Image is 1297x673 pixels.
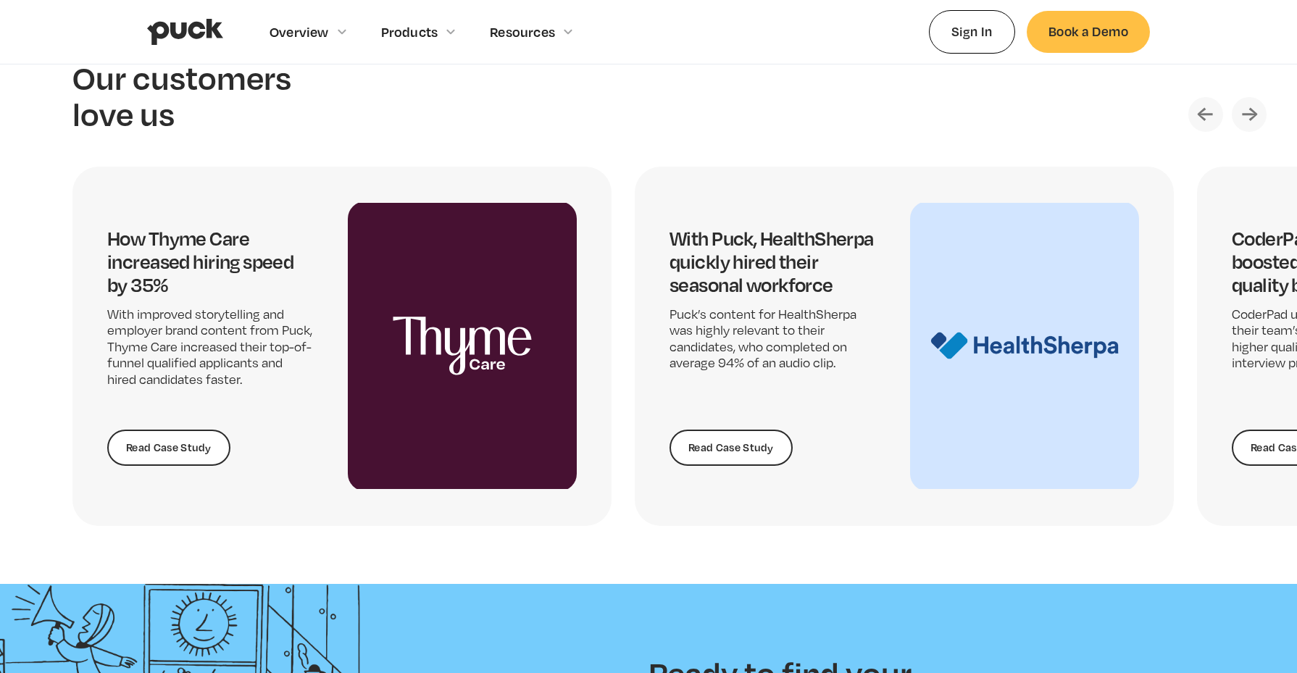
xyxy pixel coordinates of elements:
div: Products [381,24,438,40]
p: Puck’s content for HealthSherpa was highly relevant to their candidates, who completed on average... [670,306,875,372]
div: Resources [490,24,555,40]
h4: With Puck, HealthSherpa quickly hired their seasonal workforce [670,227,875,296]
div: Overview [270,24,329,40]
h2: Our customers love us [72,59,304,131]
a: Read Case Study [107,430,230,466]
a: Sign In [929,10,1015,53]
a: Read Case Study [670,430,793,466]
h4: How Thyme Care increased hiring speed by 35% [107,227,313,296]
div: Previous slide [1188,97,1223,132]
a: Book a Demo [1027,11,1150,52]
div: Next slide [1232,97,1267,132]
p: With improved storytelling and employer brand content from Puck, Thyme Care increased their top-o... [107,306,313,388]
div: 2 / 5 [635,167,1174,526]
div: 1 / 5 [72,167,612,526]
